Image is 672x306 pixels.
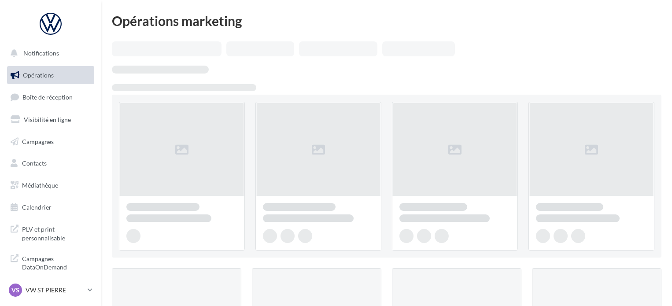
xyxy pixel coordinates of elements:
[5,88,96,107] a: Boîte de réception
[5,220,96,246] a: PLV et print personnalisable
[5,176,96,195] a: Médiathèque
[5,249,96,275] a: Campagnes DataOnDemand
[5,133,96,151] a: Campagnes
[22,223,91,242] span: PLV et print personnalisable
[5,44,92,63] button: Notifications
[22,93,73,101] span: Boîte de réception
[5,154,96,173] a: Contacts
[5,198,96,217] a: Calendrier
[23,71,54,79] span: Opérations
[24,116,71,123] span: Visibilité en ligne
[22,137,54,145] span: Campagnes
[5,66,96,85] a: Opérations
[26,286,84,295] p: VW ST PIERRE
[7,282,94,299] a: VS VW ST PIERRE
[23,49,59,57] span: Notifications
[112,14,661,27] div: Opérations marketing
[5,111,96,129] a: Visibilité en ligne
[22,159,47,167] span: Contacts
[22,203,52,211] span: Calendrier
[11,286,19,295] span: VS
[22,181,58,189] span: Médiathèque
[22,253,91,272] span: Campagnes DataOnDemand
